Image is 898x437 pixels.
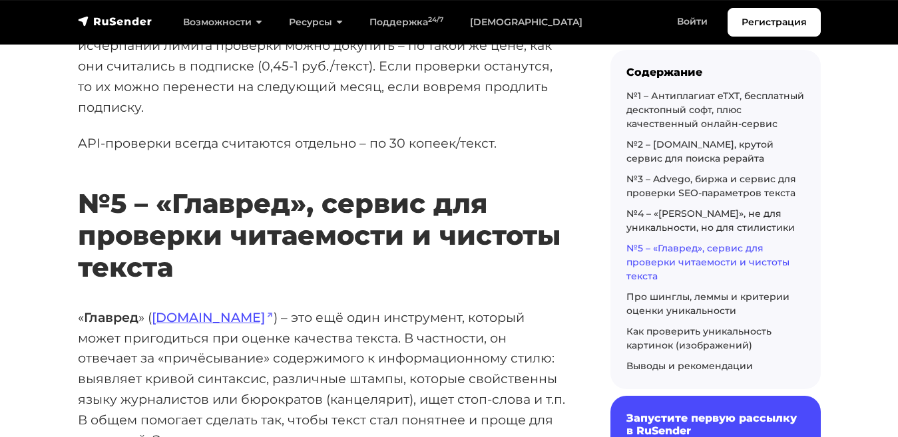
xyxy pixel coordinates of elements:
[170,9,276,36] a: Возможности
[276,9,356,36] a: Ресурсы
[626,138,774,164] a: №2 – [DOMAIN_NAME], крутой сервис для поиска рерайта
[428,15,443,24] sup: 24/7
[664,8,721,35] a: Войти
[78,15,152,28] img: RuSender
[626,325,772,351] a: Как проверить уникальность картинок (изображений)
[152,309,274,325] a: [DOMAIN_NAME]
[626,360,753,372] a: Выводы и рекомендации
[626,173,796,199] a: №3 – Advego, биржа и сервис для проверки SEO-параметров текста
[457,9,596,36] a: [DEMOGRAPHIC_DATA]
[626,242,789,282] a: №5 – «Главред», сервис для проверки читаемости и чистоты текста
[626,412,805,437] h6: Запустите первую рассылку в RuSender
[78,148,568,283] h2: №5 – «Главред», сервис для проверки читаемости и чистоты текста
[626,291,789,317] a: Про шинглы, леммы и критерии оценки уникальности
[356,9,457,36] a: Поддержка24/7
[78,133,568,154] p: API-проверки всегда считаются отдельно – по 30 копеек/текст.
[728,8,821,37] a: Регистрация
[626,90,804,130] a: №1 – Антиплагиат eTXT, бесплатный десктопный софт, плюс качественный онлайн-сервис
[84,309,138,325] strong: Главред
[626,66,805,78] div: Содержание
[626,208,795,233] a: №4 – «[PERSON_NAME]», не для уникальности, но для стилистики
